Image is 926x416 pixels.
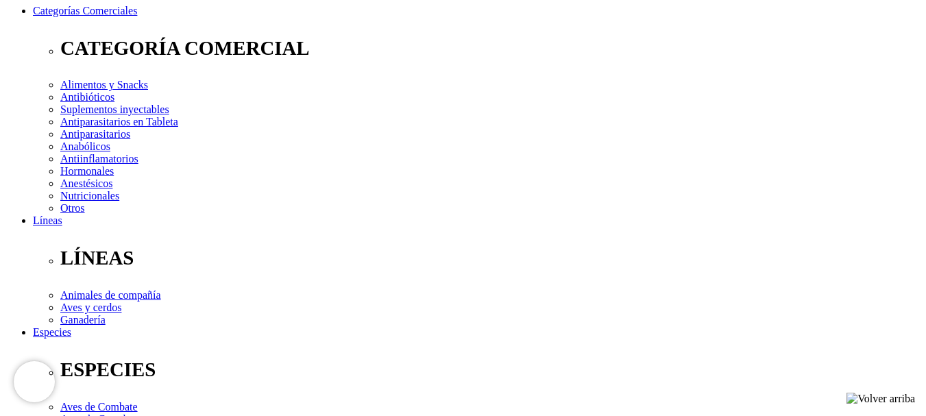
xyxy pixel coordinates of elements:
[60,178,112,189] a: Anestésicos
[60,116,178,127] a: Antiparasitarios en Tableta
[60,91,114,103] a: Antibióticos
[60,165,114,177] a: Hormonales
[60,128,130,140] a: Antiparasitarios
[60,190,119,201] a: Nutricionales
[60,37,921,60] p: CATEGORÍA COMERCIAL
[60,314,106,326] a: Ganadería
[60,289,161,301] a: Animales de compañía
[60,401,138,413] a: Aves de Combate
[60,302,121,313] a: Aves y cerdos
[60,358,921,381] p: ESPECIES
[60,140,110,152] a: Anabólicos
[846,393,915,405] img: Volver arriba
[60,153,138,164] a: Antiinflamatorios
[14,361,55,402] iframe: Brevo live chat
[33,215,62,226] a: Líneas
[60,103,169,115] a: Suplementos inyectables
[33,5,137,16] a: Categorías Comerciales
[60,247,921,269] p: LÍNEAS
[33,326,71,338] a: Especies
[60,202,85,214] a: Otros
[60,79,148,90] a: Alimentos y Snacks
